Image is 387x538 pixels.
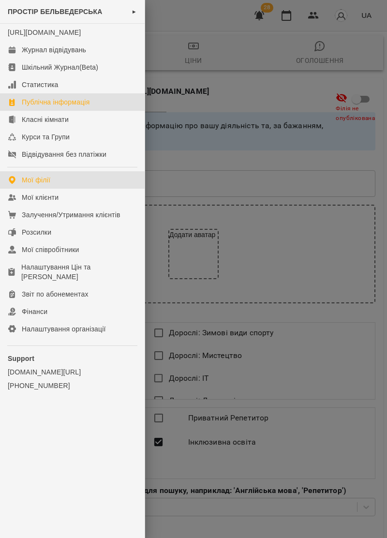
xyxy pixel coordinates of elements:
[8,354,137,363] p: Support
[22,324,106,334] div: Налаштування організації
[8,367,137,377] a: [DOMAIN_NAME][URL]
[22,149,106,159] div: Відвідування без платіжки
[22,97,89,107] div: Публічна інформація
[22,45,86,55] div: Журнал відвідувань
[22,289,89,299] div: Звіт по абонементах
[8,8,103,15] span: ПРОСТІР БЕЛЬВЕДЕРСЬКА
[22,132,70,142] div: Курси та Групи
[22,62,98,72] div: Шкільний Журнал(Beta)
[132,8,137,15] span: ►
[22,227,51,237] div: Розсилки
[22,245,79,254] div: Мої співробітники
[8,29,81,36] a: [URL][DOMAIN_NAME]
[22,307,47,316] div: Фінанси
[21,262,137,282] div: Налаштування Цін та [PERSON_NAME]
[8,381,137,390] a: [PHONE_NUMBER]
[22,175,50,185] div: Мої філії
[22,115,69,124] div: Класні кімнати
[22,80,59,90] div: Статистика
[22,193,59,202] div: Мої клієнти
[22,210,120,220] div: Залучення/Утримання клієнтів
